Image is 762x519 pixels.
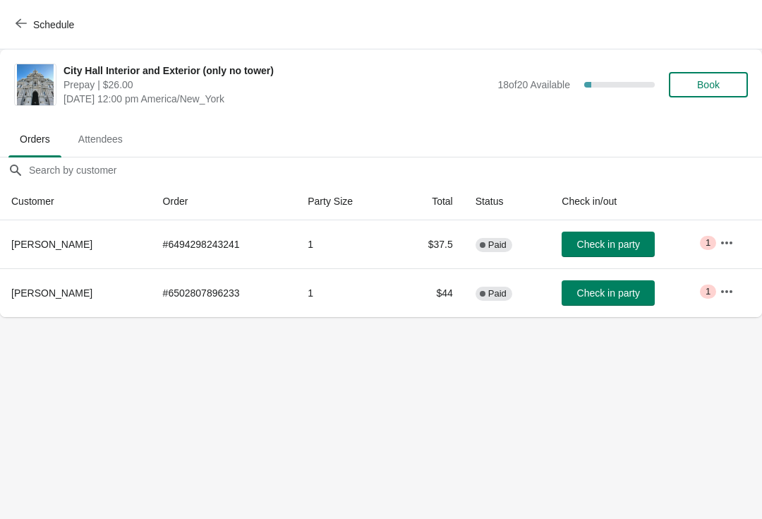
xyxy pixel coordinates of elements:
span: [PERSON_NAME] [11,287,92,299]
span: Paid [488,288,507,299]
td: # 6494298243241 [152,220,297,268]
button: Check in party [562,280,655,306]
td: $44 [395,268,464,317]
span: Prepay | $26.00 [64,78,490,92]
span: 1 [706,237,710,249]
th: Total [395,183,464,220]
span: Check in party [577,239,640,250]
span: Attendees [67,126,134,152]
span: [DATE] 12:00 pm America/New_York [64,92,490,106]
th: Check in/out [550,183,708,220]
span: 1 [706,286,710,297]
td: 1 [296,268,395,317]
span: Schedule [33,19,74,30]
span: [PERSON_NAME] [11,239,92,250]
button: Book [669,72,748,97]
button: Check in party [562,232,655,257]
span: Check in party [577,287,640,299]
span: Orders [8,126,61,152]
img: City Hall Interior and Exterior (only no tower) [17,64,54,105]
td: $37.5 [395,220,464,268]
span: City Hall Interior and Exterior (only no tower) [64,64,490,78]
span: Book [697,79,720,90]
td: # 6502807896233 [152,268,297,317]
button: Schedule [7,12,85,37]
td: 1 [296,220,395,268]
span: Paid [488,239,507,251]
th: Party Size [296,183,395,220]
th: Status [464,183,551,220]
span: 18 of 20 Available [497,79,570,90]
input: Search by customer [28,157,762,183]
th: Order [152,183,297,220]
